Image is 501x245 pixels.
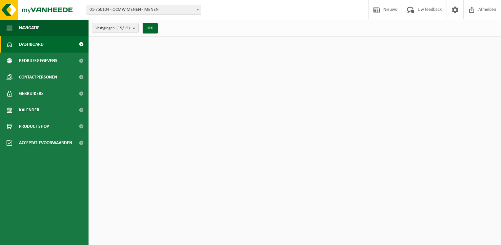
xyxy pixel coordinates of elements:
span: 01-750104 - OCMW MENEN - MENEN [87,5,201,14]
span: Product Shop [19,118,49,135]
span: Contactpersonen [19,69,57,85]
span: 01-750104 - OCMW MENEN - MENEN [87,5,201,15]
button: OK [143,23,158,33]
span: Vestigingen [95,23,130,33]
span: Navigatie [19,20,39,36]
span: Gebruikers [19,85,44,102]
button: Vestigingen(15/15) [92,23,139,33]
span: Dashboard [19,36,44,53]
span: Acceptatievoorwaarden [19,135,72,151]
span: Kalender [19,102,39,118]
count: (15/15) [116,26,130,30]
span: Bedrijfsgegevens [19,53,57,69]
